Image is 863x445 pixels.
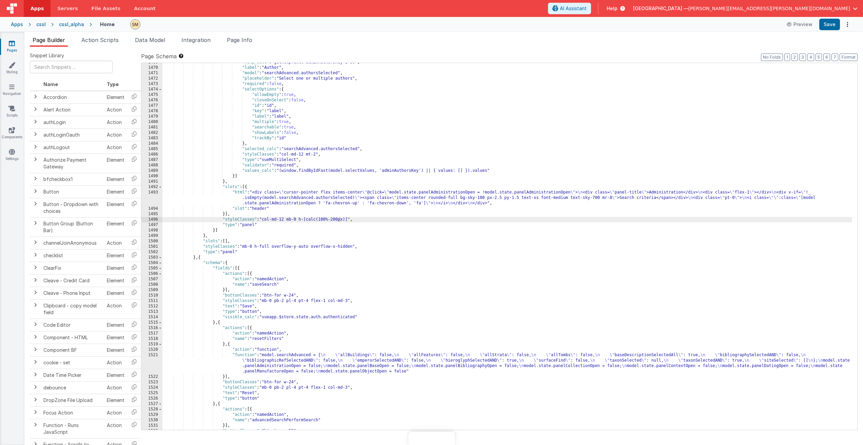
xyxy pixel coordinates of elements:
[141,336,162,342] div: 1518
[831,54,838,61] button: 7
[141,190,162,206] div: 1493
[92,5,121,12] span: File Assets
[41,116,104,128] td: authLogin
[104,331,127,344] td: Element
[141,412,162,418] div: 1529
[41,262,104,274] td: ClearFix
[81,37,119,43] span: Action Scripts
[141,396,162,401] div: 1526
[141,244,162,249] div: 1501
[41,319,104,331] td: Code Editor
[41,91,104,104] td: Accordion
[41,406,104,419] td: Focus Action
[181,37,211,43] span: Integration
[141,168,162,174] div: 1489
[141,418,162,423] div: 1530
[783,19,817,30] button: Preview
[141,293,162,298] div: 1510
[840,54,858,61] button: Format
[141,298,162,304] div: 1511
[819,19,840,30] button: Save
[633,5,858,12] button: [GEOGRAPHIC_DATA] — [PERSON_NAME][EMAIL_ADDRESS][PERSON_NAME][DOMAIN_NAME]
[41,128,104,141] td: authLoginOauth
[141,428,162,434] div: 1532
[688,5,850,12] span: [PERSON_NAME][EMAIL_ADDRESS][PERSON_NAME][DOMAIN_NAME]
[141,228,162,233] div: 1498
[141,325,162,331] div: 1516
[104,249,127,262] td: Element
[107,81,119,87] span: Type
[104,141,127,154] td: Action
[131,20,140,29] img: e9616e60dfe10b317d64a5e98ec8e357
[104,103,127,116] td: Action
[141,65,162,70] div: 1470
[41,381,104,394] td: debounce
[791,54,798,61] button: 2
[761,54,783,61] button: No Folds
[141,157,162,163] div: 1487
[141,249,162,255] div: 1502
[141,81,162,87] div: 1473
[41,344,104,356] td: Component BF
[41,237,104,249] td: channelJoinAnonymous
[141,309,162,315] div: 1513
[607,5,617,12] span: Help
[823,54,830,61] button: 6
[807,54,814,61] button: 4
[141,277,162,282] div: 1507
[843,20,852,29] button: Options
[104,262,127,274] td: Element
[141,287,162,293] div: 1509
[41,356,104,369] td: cookie - set
[104,274,127,287] td: Element
[41,185,104,198] td: Button
[141,385,162,390] div: 1524
[141,179,162,184] div: 1491
[104,381,127,394] td: Action
[104,287,127,299] td: Element
[104,198,127,217] td: Element
[104,394,127,406] td: Element
[30,61,113,73] input: Search Snippets ...
[41,274,104,287] td: Cleave - Credit Card
[141,206,162,211] div: 1494
[30,52,64,59] span: Snippet Library
[104,419,127,438] td: Action
[560,5,587,12] span: AI Assistant
[799,54,806,61] button: 3
[141,347,162,352] div: 1520
[141,217,162,222] div: 1496
[11,21,23,28] div: Apps
[141,233,162,239] div: 1499
[548,3,591,14] button: AI Assistant
[633,5,688,12] span: [GEOGRAPHIC_DATA] —
[104,217,127,237] td: Element
[141,255,162,260] div: 1503
[41,394,104,406] td: DropZone File Upload
[59,21,84,28] div: cssl_alpha
[141,266,162,271] div: 1505
[141,76,162,81] div: 1472
[41,103,104,116] td: Alert Action
[41,198,104,217] td: Button - Dropdown with choices
[104,154,127,173] td: Element
[141,282,162,287] div: 1508
[104,185,127,198] td: Element
[104,237,127,249] td: Action
[141,108,162,114] div: 1478
[104,356,127,369] td: Action
[141,401,162,407] div: 1527
[104,344,127,356] td: Element
[141,141,162,146] div: 1484
[784,54,790,61] button: 1
[227,37,252,43] span: Page Info
[41,217,104,237] td: Button Group (Button Bar)
[141,304,162,309] div: 1512
[141,119,162,125] div: 1480
[36,21,46,28] div: cssl
[31,5,44,12] span: Apps
[104,116,127,128] td: Action
[100,22,115,27] h4: Home
[141,87,162,92] div: 1474
[141,331,162,336] div: 1517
